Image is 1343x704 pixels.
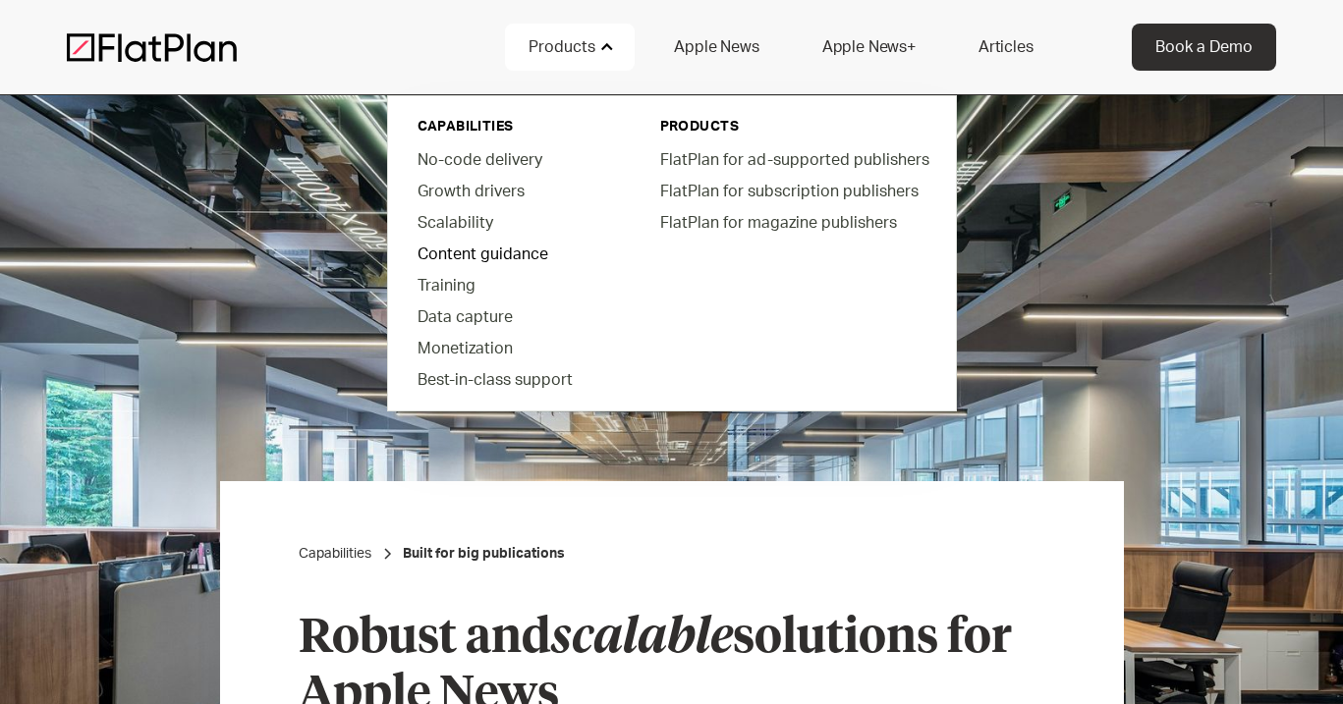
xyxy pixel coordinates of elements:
a: No-code delivery [402,143,625,175]
div: Book a Demo [1155,35,1253,59]
a: Capabilities [299,544,371,564]
a: FlatPlan for magazine publishers [644,206,942,238]
a: Best-in-class support [402,363,625,395]
a: FlatPlan for subscription publishers [644,175,942,206]
a: Data capture [402,300,625,332]
a: Training [402,269,625,300]
a: Scalability [402,206,625,238]
a: FlatPlan for ad-supported publishers [644,143,942,175]
a: Articles [955,24,1057,71]
a: Book a Demo [1132,24,1276,71]
a: Apple News+ [799,24,939,71]
a: Apple News [650,24,782,71]
a: Monetization [402,332,625,363]
a: Built for big publications [403,544,565,564]
div: capabilities [418,117,609,136]
a: Content guidance [402,238,625,269]
a: Growth drivers [402,175,625,206]
div: Products [529,35,595,59]
nav: Products [387,88,957,411]
em: scalable [551,615,733,662]
div: PRODUCTS [660,117,926,136]
div: Products [505,24,635,71]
